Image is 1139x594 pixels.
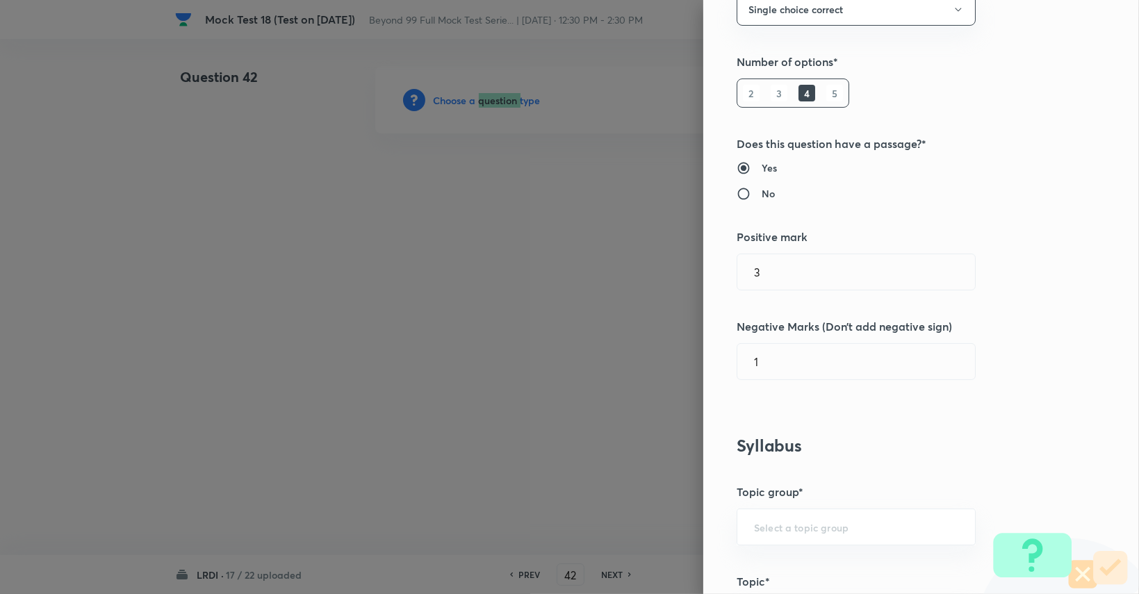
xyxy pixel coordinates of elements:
input: Negative marks [737,344,975,379]
h5: Positive mark [737,229,1059,245]
h5: Topic* [737,573,1059,590]
input: Select a topic group [754,520,958,534]
input: Positive marks [737,254,975,290]
h6: 5 [826,85,843,101]
button: Open [967,526,970,529]
h5: Does this question have a passage?* [737,135,1059,152]
h6: No [762,186,775,201]
h6: 2 [743,85,760,101]
h6: Yes [762,160,777,175]
h6: 3 [771,85,787,101]
h6: 4 [798,85,815,101]
h5: Topic group* [737,484,1059,500]
h5: Number of options* [737,53,1059,70]
h5: Negative Marks (Don’t add negative sign) [737,318,1059,335]
h3: Syllabus [737,436,1059,456]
